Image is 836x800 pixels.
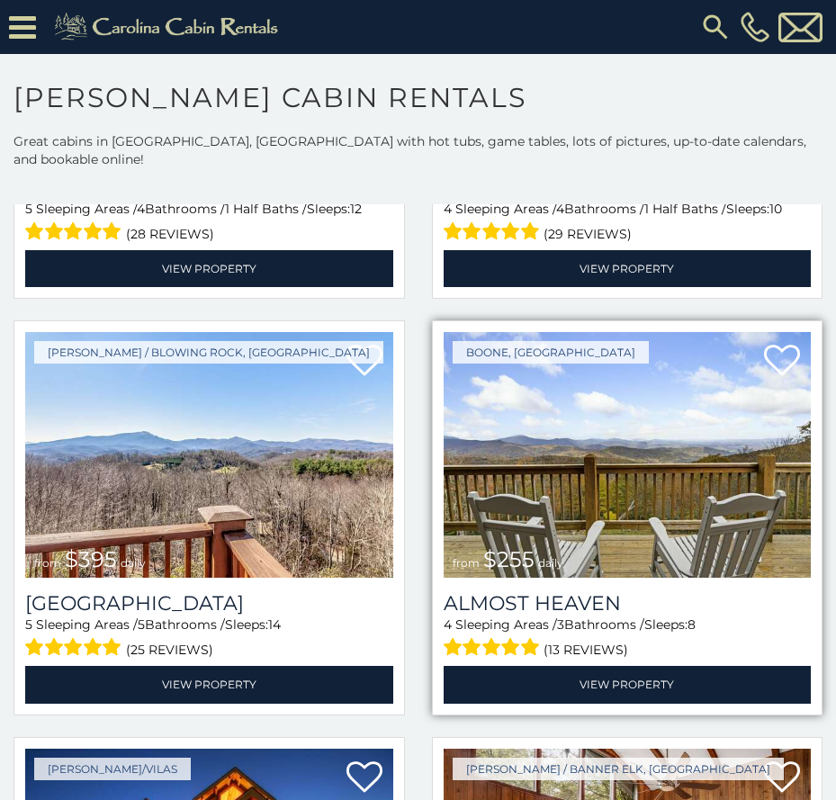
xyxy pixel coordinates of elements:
[769,201,782,217] span: 10
[556,201,564,217] span: 4
[25,666,393,703] a: View Property
[538,556,563,570] span: daily
[25,201,32,217] span: 5
[699,11,732,43] img: search-regular.svg
[138,616,145,633] span: 5
[444,616,452,633] span: 4
[126,638,213,661] span: (25 reviews)
[444,332,812,579] a: Almost Heaven from $255 daily
[453,758,784,780] a: [PERSON_NAME] / Banner Elk, [GEOGRAPHIC_DATA]
[45,9,293,45] img: Khaki-logo.png
[644,201,726,217] span: 1 Half Baths /
[65,546,117,572] span: $395
[25,616,32,633] span: 5
[121,556,146,570] span: daily
[25,200,393,246] div: Sleeping Areas / Bathrooms / Sleeps:
[444,616,812,661] div: Sleeping Areas / Bathrooms / Sleeps:
[544,222,632,246] span: (29 reviews)
[444,591,812,616] a: Almost Heaven
[764,343,800,381] a: Add to favorites
[34,556,61,570] span: from
[444,666,812,703] a: View Property
[544,638,628,661] span: (13 reviews)
[34,758,191,780] a: [PERSON_NAME]/Vilas
[444,201,452,217] span: 4
[25,591,393,616] a: [GEOGRAPHIC_DATA]
[25,616,393,661] div: Sleeping Areas / Bathrooms / Sleeps:
[268,616,281,633] span: 14
[444,250,812,287] a: View Property
[126,222,214,246] span: (28 reviews)
[453,556,480,570] span: from
[444,332,812,579] img: Almost Heaven
[444,200,812,246] div: Sleeping Areas / Bathrooms / Sleeps:
[346,760,382,797] a: Add to favorites
[736,12,774,42] a: [PHONE_NUMBER]
[25,591,393,616] h3: Stone Ridge Lodge
[137,201,145,217] span: 4
[483,546,535,572] span: $255
[25,332,393,579] a: Stone Ridge Lodge from $395 daily
[25,250,393,287] a: View Property
[225,201,307,217] span: 1 Half Baths /
[453,341,649,364] a: Boone, [GEOGRAPHIC_DATA]
[34,341,383,364] a: [PERSON_NAME] / Blowing Rock, [GEOGRAPHIC_DATA]
[25,332,393,579] img: Stone Ridge Lodge
[688,616,696,633] span: 8
[350,201,362,217] span: 12
[557,616,564,633] span: 3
